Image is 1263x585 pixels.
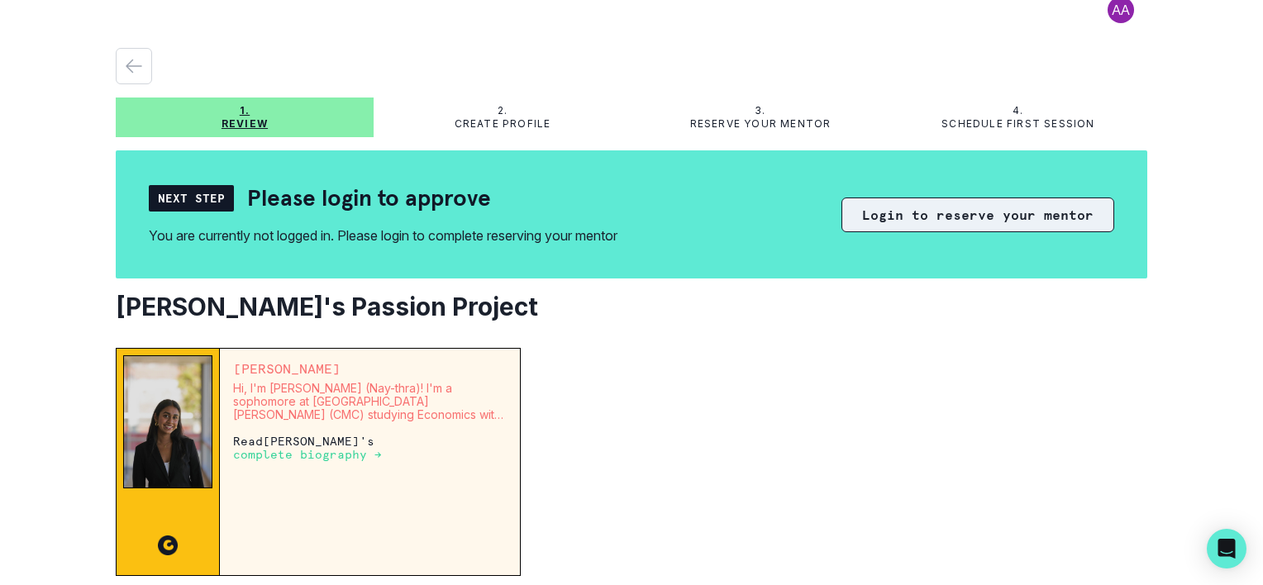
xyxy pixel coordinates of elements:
[1013,104,1023,117] p: 4.
[123,355,212,488] img: Mentor Image
[233,447,382,461] a: complete biography →
[240,104,250,117] p: 1.
[233,435,507,461] p: Read [PERSON_NAME] 's
[233,382,507,421] p: Hi, I'm [PERSON_NAME] (Nay-thra)! I'm a sophomore at [GEOGRAPHIC_DATA][PERSON_NAME] (CMC) studyin...
[247,183,491,212] h2: Please login to approve
[149,226,617,245] div: You are currently not logged in. Please login to complete reserving your mentor
[233,362,507,375] p: [PERSON_NAME]
[1207,529,1246,568] div: Open Intercom Messenger
[498,104,508,117] p: 2.
[149,185,234,212] div: Next Step
[841,197,1114,232] button: Login to reserve your mentor
[116,292,1147,321] h2: [PERSON_NAME]'s Passion Project
[755,104,765,117] p: 3.
[233,448,382,461] p: complete biography →
[690,117,832,131] p: Reserve your mentor
[455,117,551,131] p: Create profile
[941,117,1094,131] p: Schedule first session
[222,117,268,131] p: Review
[158,535,178,555] img: CC image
